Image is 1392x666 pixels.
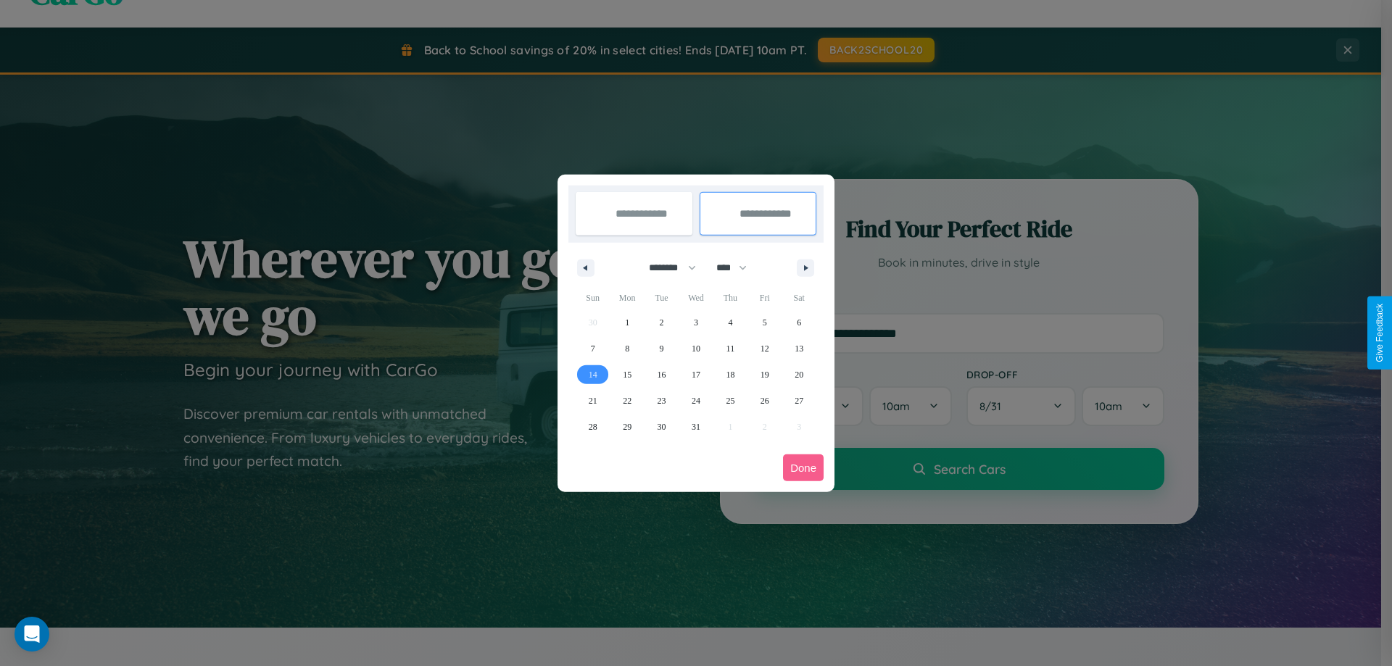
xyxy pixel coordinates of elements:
[797,309,801,336] span: 6
[610,286,644,309] span: Mon
[763,309,767,336] span: 5
[589,414,597,440] span: 28
[679,336,713,362] button: 10
[747,336,782,362] button: 12
[692,336,700,362] span: 10
[645,414,679,440] button: 30
[726,362,734,388] span: 18
[610,414,644,440] button: 29
[645,286,679,309] span: Tue
[679,388,713,414] button: 24
[692,388,700,414] span: 24
[1375,304,1385,362] div: Give Feedback
[576,336,610,362] button: 7
[645,362,679,388] button: 16
[761,362,769,388] span: 19
[576,414,610,440] button: 28
[782,286,816,309] span: Sat
[795,388,803,414] span: 27
[782,336,816,362] button: 13
[658,388,666,414] span: 23
[713,309,747,336] button: 4
[14,617,49,652] div: Open Intercom Messenger
[726,388,734,414] span: 25
[782,362,816,388] button: 20
[747,286,782,309] span: Fri
[576,362,610,388] button: 14
[576,286,610,309] span: Sun
[623,388,631,414] span: 22
[658,414,666,440] span: 30
[645,309,679,336] button: 2
[623,414,631,440] span: 29
[761,388,769,414] span: 26
[589,388,597,414] span: 21
[660,336,664,362] span: 9
[591,336,595,362] span: 7
[692,362,700,388] span: 17
[713,388,747,414] button: 25
[694,309,698,336] span: 3
[623,362,631,388] span: 15
[589,362,597,388] span: 14
[713,286,747,309] span: Thu
[679,286,713,309] span: Wed
[625,309,629,336] span: 1
[782,388,816,414] button: 27
[783,454,824,481] button: Done
[658,362,666,388] span: 16
[782,309,816,336] button: 6
[679,362,713,388] button: 17
[610,336,644,362] button: 8
[747,388,782,414] button: 26
[610,388,644,414] button: 22
[713,362,747,388] button: 18
[692,414,700,440] span: 31
[679,309,713,336] button: 3
[795,362,803,388] span: 20
[645,388,679,414] button: 23
[747,309,782,336] button: 5
[625,336,629,362] span: 8
[726,336,735,362] span: 11
[747,362,782,388] button: 19
[576,388,610,414] button: 21
[761,336,769,362] span: 12
[795,336,803,362] span: 13
[610,309,644,336] button: 1
[610,362,644,388] button: 15
[728,309,732,336] span: 4
[679,414,713,440] button: 31
[645,336,679,362] button: 9
[660,309,664,336] span: 2
[713,336,747,362] button: 11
